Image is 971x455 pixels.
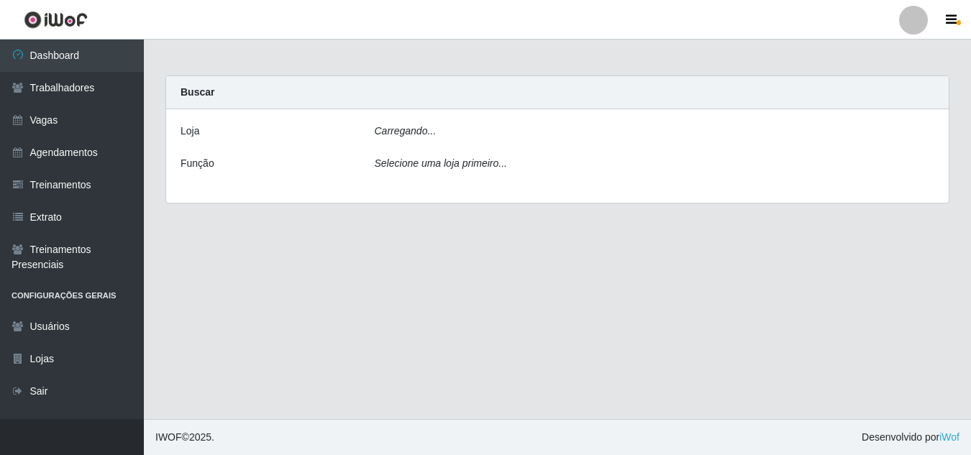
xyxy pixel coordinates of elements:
i: Selecione uma loja primeiro... [375,157,507,169]
strong: Buscar [181,86,214,98]
label: Loja [181,124,199,139]
span: © 2025 . [155,430,214,445]
a: iWof [939,431,959,443]
span: Desenvolvido por [862,430,959,445]
span: IWOF [155,431,182,443]
label: Função [181,156,214,171]
i: Carregando... [375,125,437,137]
img: CoreUI Logo [24,11,88,29]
